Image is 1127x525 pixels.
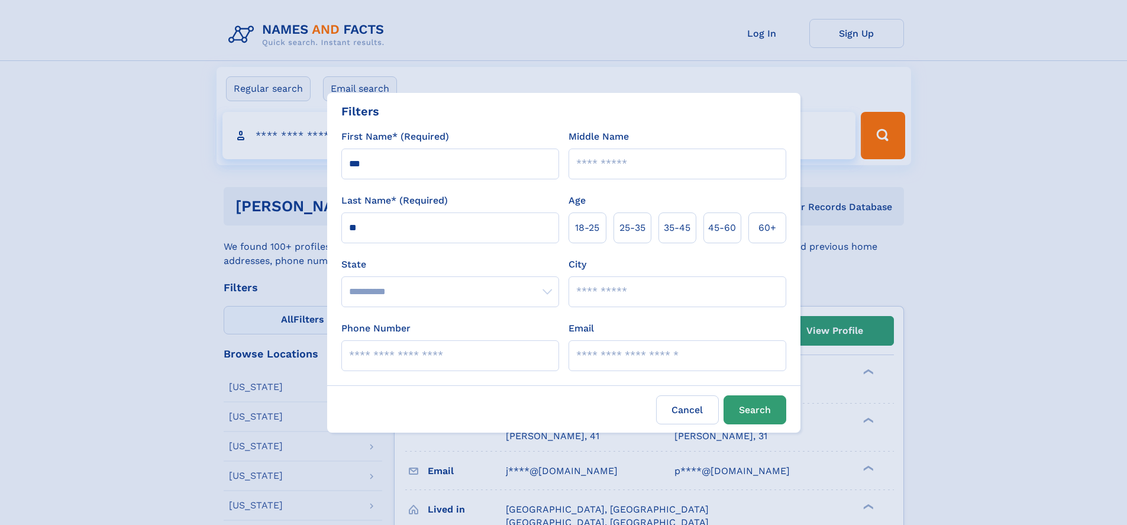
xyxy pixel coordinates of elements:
[656,395,719,424] label: Cancel
[569,321,594,336] label: Email
[664,221,690,235] span: 35‑45
[724,395,786,424] button: Search
[569,257,586,272] label: City
[341,257,559,272] label: State
[708,221,736,235] span: 45‑60
[569,194,586,208] label: Age
[619,221,645,235] span: 25‑35
[341,321,411,336] label: Phone Number
[341,102,379,120] div: Filters
[758,221,776,235] span: 60+
[569,130,629,144] label: Middle Name
[575,221,599,235] span: 18‑25
[341,194,448,208] label: Last Name* (Required)
[341,130,449,144] label: First Name* (Required)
